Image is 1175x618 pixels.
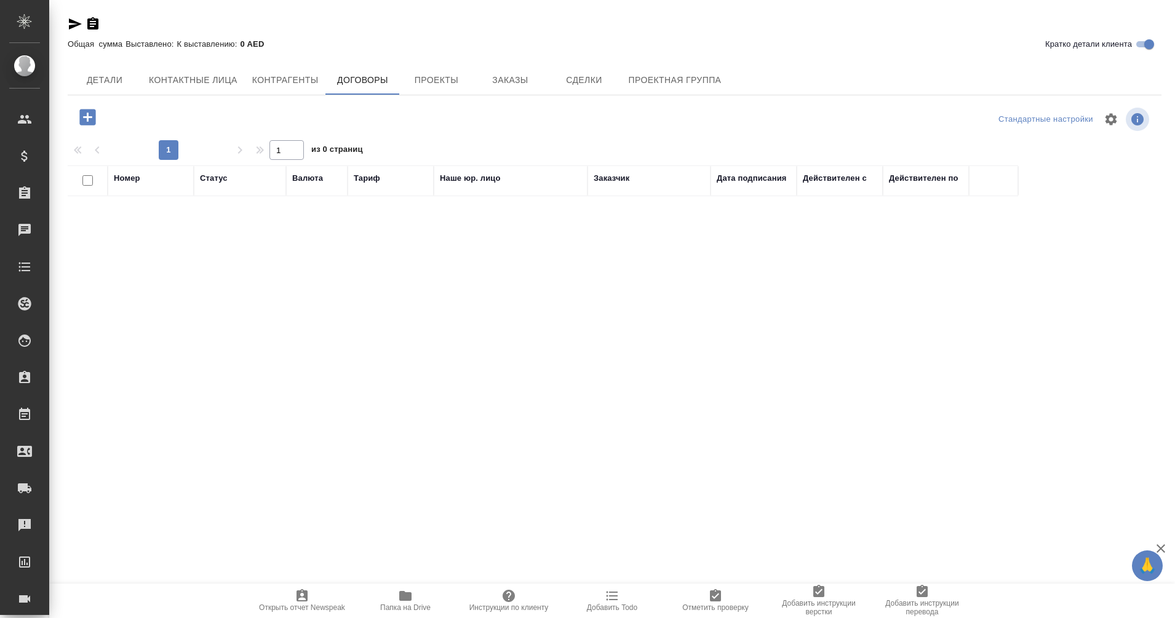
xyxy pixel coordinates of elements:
span: Заказы [480,73,540,88]
span: Проекты [407,73,466,88]
p: 0 AED [240,39,273,49]
span: Детали [75,73,134,88]
div: Валюта [292,172,323,184]
span: Проектная группа [628,73,721,88]
button: 🙏 [1132,550,1163,581]
span: 🙏 [1137,553,1158,579]
div: Статус [200,172,228,184]
span: Контактные лица [149,73,237,88]
span: Настроить таблицу [1096,105,1126,134]
div: split button [995,110,1096,129]
button: Добавить договор [71,105,105,130]
div: Дата подписания [717,172,787,184]
p: Общая сумма [68,39,125,49]
p: К выставлению: [177,39,241,49]
div: Тариф [354,172,380,184]
button: Скопировать ссылку для ЯМессенджера [68,17,82,31]
div: Номер [114,172,140,184]
button: Скопировать ссылку [86,17,100,31]
span: из 0 страниц [311,142,363,160]
span: Посмотреть информацию [1126,108,1152,131]
div: Действителен с [803,172,867,184]
span: Договоры [333,73,392,88]
span: Контрагенты [252,73,319,88]
span: Сделки [554,73,613,88]
div: Заказчик [594,172,629,184]
div: Наше юр. лицо [440,172,501,184]
div: Действителен по [889,172,958,184]
p: Выставлено: [125,39,177,49]
span: Кратко детали клиента [1045,38,1132,50]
